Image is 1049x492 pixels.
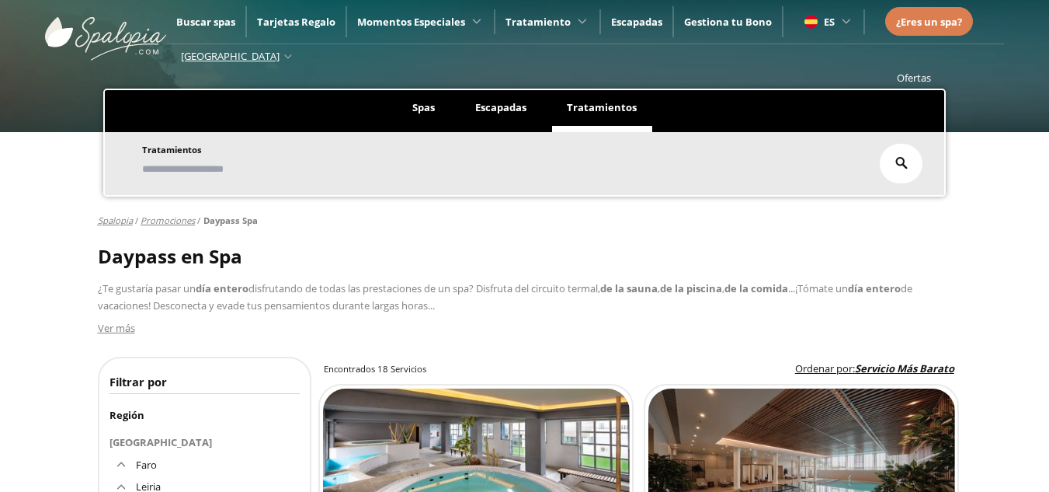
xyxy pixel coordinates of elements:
[795,361,954,377] label: :
[855,361,954,375] span: Servicio Más Barato
[98,215,133,226] a: Spalopia
[611,15,662,29] a: Escapadas
[475,100,526,114] span: Escapadas
[567,100,637,114] span: Tratamientos
[196,281,248,295] b: día entero
[142,144,202,155] span: Tratamientos
[135,215,138,227] span: /
[324,363,426,375] h2: Encontrados 18 Servicios
[181,49,280,63] span: [GEOGRAPHIC_DATA]
[660,281,722,295] b: de la piscina
[848,281,901,295] b: día entero
[203,215,258,226] a: daypass spa
[109,434,300,451] p: [GEOGRAPHIC_DATA]
[98,321,135,335] span: Ver más
[109,408,144,422] span: Región
[412,100,435,114] span: Spas
[896,15,962,29] span: ¿Eres un spa?
[795,361,853,375] span: Ordenar por
[176,15,235,29] a: Buscar spas
[724,281,788,295] b: de la comida
[897,71,931,85] a: Ofertas
[257,15,335,29] a: Tarjetas Regalo
[600,281,658,295] b: de la sauna
[98,319,135,337] button: Ver más
[197,215,200,227] span: /
[109,374,167,389] span: Filtrar por
[141,215,195,226] a: promociones
[430,298,435,312] span: ..
[896,13,962,30] a: ¿Eres un spa?
[684,15,772,29] a: Gestiona tu Bono
[98,281,912,312] span: ¿Te gustaría pasar un disfrutando de todas las prestaciones de un spa? Disfruta del circuito term...
[136,458,157,472] a: Faro
[45,2,166,61] img: ImgLogoSpalopia.BvClDcEz.svg
[98,245,952,267] div: Daypass en Spa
